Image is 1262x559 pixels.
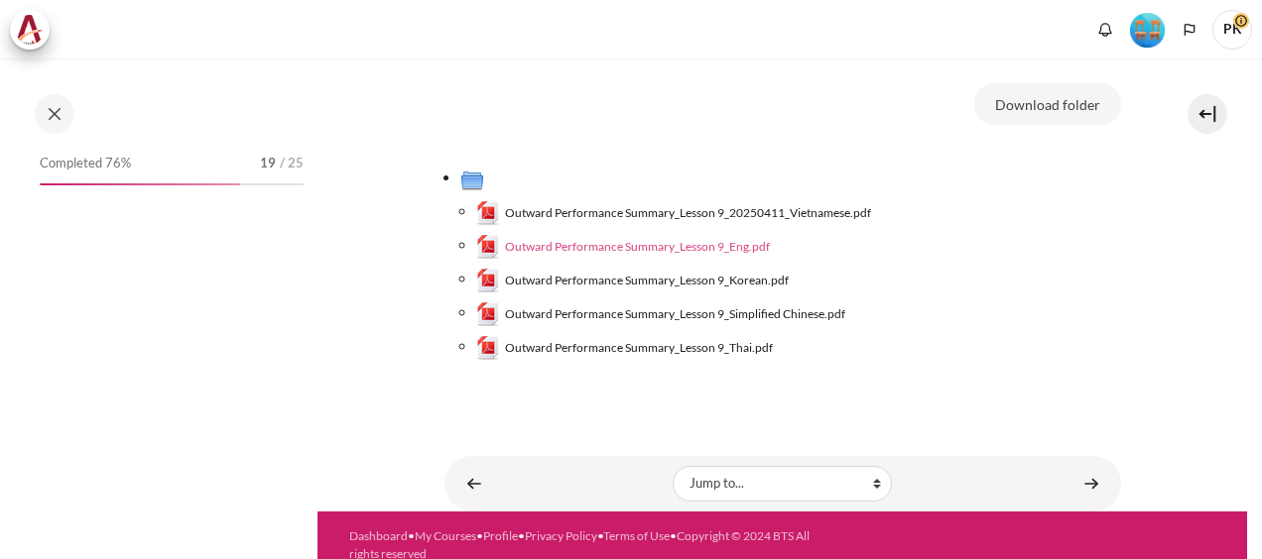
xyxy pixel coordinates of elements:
[505,305,845,323] span: Outward Performance Summary_Lesson 9_Simplified Chinese.pdf
[40,183,240,185] div: 76%
[1072,464,1111,503] a: Turning Losses into Gains (June's story) ►
[476,336,774,360] a: Outward Performance Summary_Lesson 9_Thai.pdfOutward Performance Summary_Lesson 9_Thai.pdf
[476,269,790,292] a: Outward Performance Summary_Lesson 9_Korean.pdfOutward Performance Summary_Lesson 9_Korean.pdf
[454,464,494,503] a: ◄ Lesson 9 Videos (13 min.)
[349,528,408,543] a: Dashboard
[476,201,500,225] img: Outward Performance Summary_Lesson 9_20250411_Vietnamese.pdf
[1130,13,1165,48] img: Level #4
[1212,10,1252,50] a: User menu
[505,204,871,222] span: Outward Performance Summary_Lesson 9_20250411_Vietnamese.pdf
[1212,10,1252,50] span: PK
[974,83,1121,125] button: Download folder
[476,302,846,326] a: Outward Performance Summary_Lesson 9_Simplified Chinese.pdfOutward Performance Summary_Lesson 9_S...
[483,528,518,543] a: Profile
[280,154,304,173] span: / 25
[505,272,789,289] span: Outward Performance Summary_Lesson 9_Korean.pdf
[476,235,771,259] a: Outward Performance Summary_Lesson 9_Eng.pdfOutward Performance Summary_Lesson 9_Eng.pdf
[10,10,60,50] a: Architeck Architeck
[603,528,670,543] a: Terms of Use
[476,235,500,259] img: Outward Performance Summary_Lesson 9_Eng.pdf
[505,339,773,357] span: Outward Performance Summary_Lesson 9_Thai.pdf
[525,528,597,543] a: Privacy Policy
[476,336,500,360] img: Outward Performance Summary_Lesson 9_Thai.pdf
[260,154,276,173] span: 19
[1130,11,1165,48] div: Level #4
[476,302,500,326] img: Outward Performance Summary_Lesson 9_Simplified Chinese.pdf
[16,15,44,45] img: Architeck
[476,201,872,225] a: Outward Performance Summary_Lesson 9_20250411_Vietnamese.pdfOutward Performance Summary_Lesson 9_...
[40,154,131,173] span: Completed 76%
[444,6,593,155] img: esr
[1175,15,1204,45] button: Languages
[415,528,476,543] a: My Courses
[505,238,770,256] span: Outward Performance Summary_Lesson 9_Eng.pdf
[1122,11,1173,48] a: Level #4
[1090,15,1120,45] div: Show notification window with no new notifications
[476,269,500,292] img: Outward Performance Summary_Lesson 9_Korean.pdf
